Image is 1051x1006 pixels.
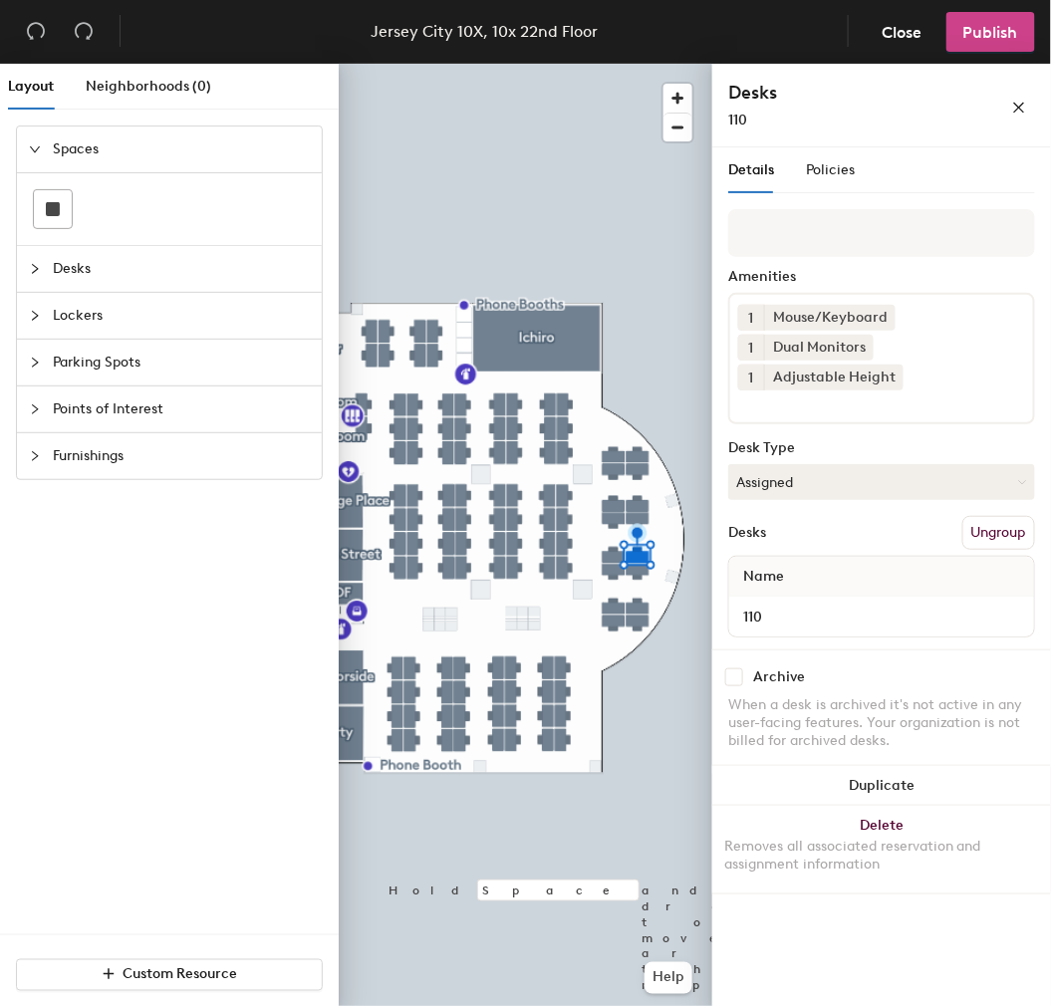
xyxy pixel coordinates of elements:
[645,962,692,994] button: Help
[712,766,1051,806] button: Duplicate
[749,338,754,359] span: 1
[753,669,805,685] div: Archive
[733,603,1030,630] input: Unnamed desk
[733,559,794,595] span: Name
[728,161,774,178] span: Details
[728,269,1035,285] div: Amenities
[738,305,764,331] button: 1
[724,838,1039,874] div: Removes all associated reservation and assignment information
[371,19,598,44] div: Jersey City 10X, 10x 22nd Floor
[728,464,1035,500] button: Assigned
[728,525,766,541] div: Desks
[963,23,1018,42] span: Publish
[64,12,104,52] button: Redo (⌘ + ⇧ + Z)
[86,78,211,95] span: Neighborhoods (0)
[16,959,323,991] button: Custom Resource
[26,21,46,41] span: undo
[16,12,56,52] button: Undo (⌘ + Z)
[53,293,310,339] span: Lockers
[728,112,747,128] span: 110
[738,365,764,390] button: 1
[53,386,310,432] span: Points of Interest
[882,23,921,42] span: Close
[124,966,238,983] span: Custom Resource
[749,308,754,329] span: 1
[806,161,855,178] span: Policies
[764,305,896,331] div: Mouse/Keyboard
[764,365,904,390] div: Adjustable Height
[865,12,938,52] button: Close
[29,310,41,322] span: collapsed
[53,126,310,172] span: Spaces
[712,806,1051,893] button: DeleteRemoves all associated reservation and assignment information
[1012,101,1026,115] span: close
[749,368,754,388] span: 1
[53,433,310,479] span: Furnishings
[29,357,41,369] span: collapsed
[728,696,1035,750] div: When a desk is archived it's not active in any user-facing features. Your organization is not bil...
[29,450,41,462] span: collapsed
[946,12,1035,52] button: Publish
[29,403,41,415] span: collapsed
[8,78,54,95] span: Layout
[29,263,41,275] span: collapsed
[29,143,41,155] span: expanded
[764,335,874,361] div: Dual Monitors
[738,335,764,361] button: 1
[53,340,310,385] span: Parking Spots
[53,246,310,292] span: Desks
[962,516,1035,550] button: Ungroup
[728,80,947,106] h4: Desks
[728,440,1035,456] div: Desk Type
